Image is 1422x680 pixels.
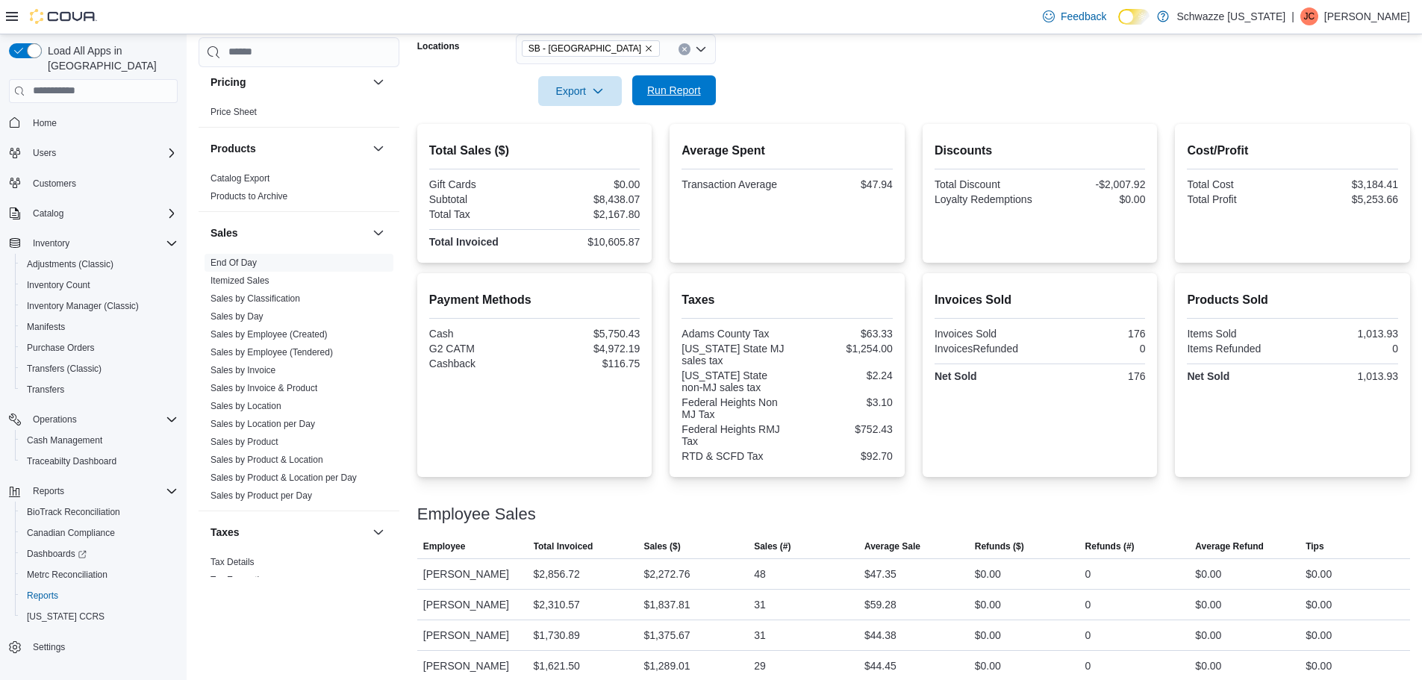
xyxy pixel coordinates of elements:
div: Total Profit [1187,193,1289,205]
button: Settings [3,636,184,658]
div: $47.35 [864,565,896,583]
button: Operations [3,409,184,430]
a: Sales by Employee (Created) [211,329,328,340]
span: Purchase Orders [21,339,178,357]
div: $0.00 [1306,596,1332,614]
div: Total Discount [935,178,1037,190]
button: Transfers (Classic) [15,358,184,379]
a: [US_STATE] CCRS [21,608,110,626]
span: Canadian Compliance [27,527,115,539]
span: Inventory [33,237,69,249]
div: Federal Heights Non MJ Tax [682,396,784,420]
h2: Products Sold [1187,291,1398,309]
div: InvoicesRefunded [935,343,1037,355]
a: Dashboards [15,543,184,564]
button: Taxes [369,523,387,541]
div: $1,289.01 [643,657,690,675]
span: Washington CCRS [21,608,178,626]
span: Inventory Count [21,276,178,294]
div: Pricing [199,103,399,127]
button: Catalog [3,203,184,224]
div: [PERSON_NAME] [417,559,528,589]
button: Transfers [15,379,184,400]
button: Reports [15,585,184,606]
span: Tips [1306,540,1323,552]
span: Adjustments (Classic) [27,258,113,270]
div: $2,310.57 [534,596,580,614]
div: 0 [1085,596,1091,614]
div: $752.43 [790,423,893,435]
span: Total Invoiced [534,540,593,552]
div: -$2,007.92 [1043,178,1145,190]
div: $0.00 [1195,657,1221,675]
span: Products to Archive [211,190,287,202]
span: BioTrack Reconciliation [27,506,120,518]
div: $5,253.66 [1296,193,1398,205]
div: $0.00 [1195,626,1221,644]
span: Sales by Day [211,311,263,322]
span: Reports [21,587,178,605]
p: | [1291,7,1294,25]
a: Inventory Count [21,276,96,294]
button: Sales [211,225,367,240]
div: $63.33 [790,328,893,340]
span: Manifests [27,321,65,333]
span: Inventory Manager (Classic) [27,300,139,312]
div: Adams County Tax [682,328,784,340]
div: 0 [1085,626,1091,644]
span: Sales by Product per Day [211,490,312,502]
button: Products [211,141,367,156]
strong: Total Invoiced [429,236,499,248]
button: Catalog [27,205,69,222]
span: Employee [423,540,466,552]
div: Total Tax [429,208,531,220]
a: Sales by Classification [211,293,300,304]
span: Sales by Employee (Tendered) [211,346,333,358]
div: Items Refunded [1187,343,1289,355]
a: Cash Management [21,431,108,449]
span: Sales by Product & Location [211,454,323,466]
div: Sales [199,254,399,511]
div: Subtotal [429,193,531,205]
button: Canadian Compliance [15,523,184,543]
div: $47.94 [790,178,893,190]
button: Products [369,140,387,157]
a: Feedback [1037,1,1112,31]
button: Export [538,76,622,106]
a: Manifests [21,318,71,336]
span: Inventory [27,234,178,252]
a: Home [27,114,63,132]
strong: Net Sold [935,370,977,382]
button: Home [3,112,184,134]
div: $3,184.41 [1296,178,1398,190]
a: Sales by Invoice & Product [211,383,317,393]
div: $0.00 [1306,626,1332,644]
span: Operations [27,411,178,428]
div: Items Sold [1187,328,1289,340]
div: $92.70 [790,450,893,462]
div: G2 CATM [429,343,531,355]
a: End Of Day [211,258,257,268]
div: $0.00 [975,626,1001,644]
button: Taxes [211,525,367,540]
p: Schwazze [US_STATE] [1176,7,1285,25]
span: Run Report [647,83,701,98]
div: $5,750.43 [537,328,640,340]
a: Price Sheet [211,107,257,117]
a: Inventory Manager (Classic) [21,297,145,315]
span: Sales by Location [211,400,281,412]
div: Federal Heights RMJ Tax [682,423,784,447]
span: [US_STATE] CCRS [27,611,105,623]
span: Settings [27,637,178,656]
button: Users [3,143,184,163]
a: Tax Details [211,557,255,567]
button: Manifests [15,316,184,337]
span: Adjustments (Classic) [21,255,178,273]
h3: Products [211,141,256,156]
span: Settings [33,641,65,653]
a: Settings [27,638,71,656]
button: Operations [27,411,83,428]
a: Products to Archive [211,191,287,202]
span: Traceabilty Dashboard [27,455,116,467]
button: Purchase Orders [15,337,184,358]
